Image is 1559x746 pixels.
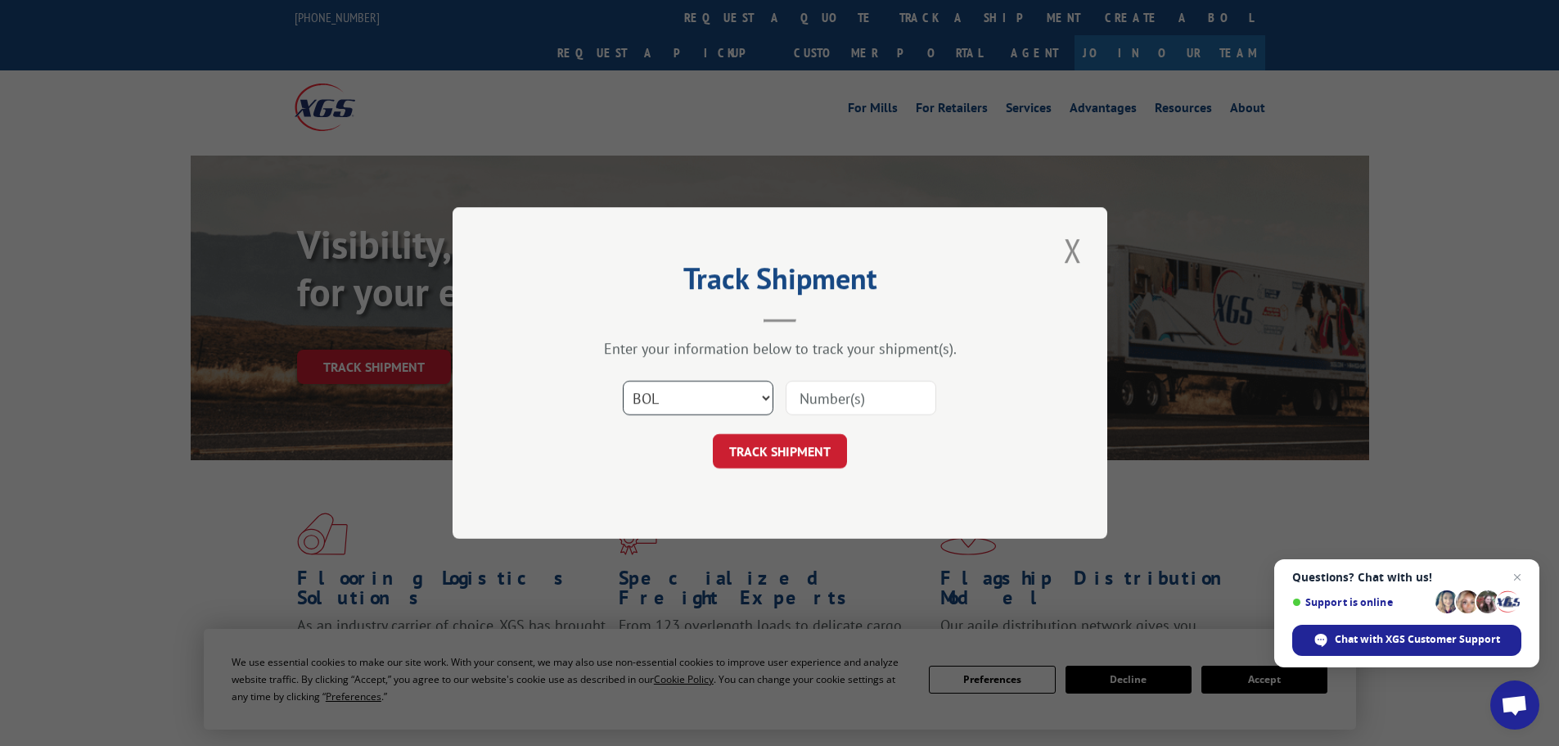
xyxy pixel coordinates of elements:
[1059,228,1087,273] button: Close modal
[1490,680,1539,730] a: Open chat
[534,267,1025,298] h2: Track Shipment
[713,434,847,468] button: TRACK SHIPMENT
[534,339,1025,358] div: Enter your information below to track your shipment(s).
[1292,571,1521,584] span: Questions? Chat with us!
[1292,625,1521,656] span: Chat with XGS Customer Support
[1335,632,1500,647] span: Chat with XGS Customer Support
[786,381,936,415] input: Number(s)
[1292,596,1430,608] span: Support is online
